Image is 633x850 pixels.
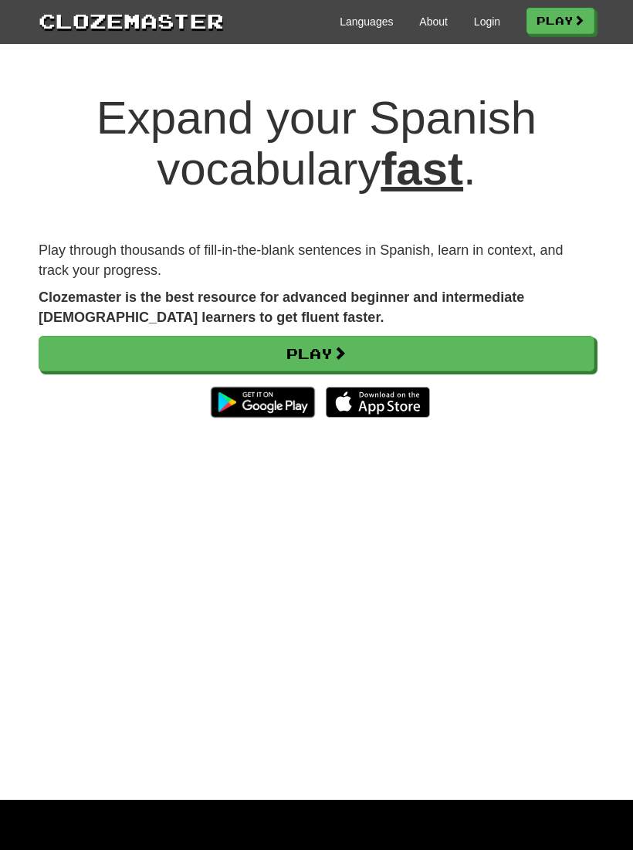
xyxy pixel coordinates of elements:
a: Login [474,14,500,29]
p: Play through thousands of fill-in-the-blank sentences in Spanish, learn in context, and track you... [39,241,594,280]
a: Clozemaster [39,6,224,35]
strong: Clozemaster is the best resource for advanced beginner and intermediate [DEMOGRAPHIC_DATA] learne... [39,290,524,325]
img: Get it on Google Play [203,379,323,425]
a: About [419,14,448,29]
a: Play [39,336,594,371]
a: Languages [340,14,393,29]
a: Play [526,8,594,34]
h1: Expand your Spanish vocabulary . [39,93,594,195]
img: Download_on_the_App_Store_Badge_US-UK_135x40-25178aeef6eb6b83b96f5f2d004eda3bffbb37122de64afbaef7... [326,387,430,418]
u: fast [381,143,463,195]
